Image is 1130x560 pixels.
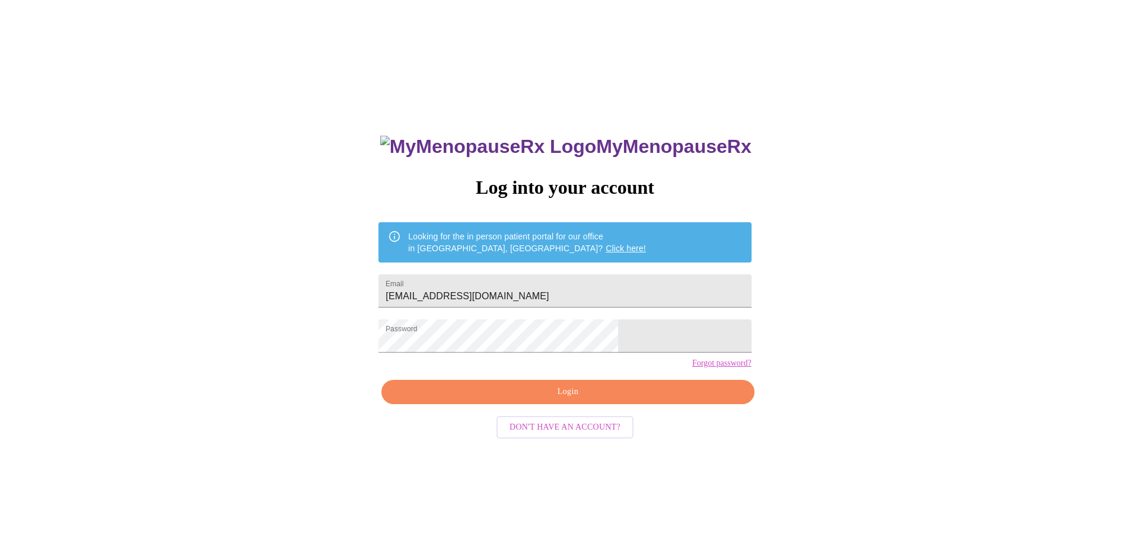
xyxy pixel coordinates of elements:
button: Don't have an account? [496,416,634,439]
a: Click here! [606,244,646,253]
img: MyMenopauseRx Logo [380,136,596,158]
h3: Log into your account [378,177,751,199]
span: Don't have an account? [510,420,620,435]
a: Don't have an account? [494,421,636,431]
span: Login [395,385,740,399]
button: Login [381,380,754,404]
h3: MyMenopauseRx [380,136,752,158]
a: Forgot password? [692,359,752,368]
div: Looking for the in person patient portal for our office in [GEOGRAPHIC_DATA], [GEOGRAPHIC_DATA]? [408,226,646,259]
